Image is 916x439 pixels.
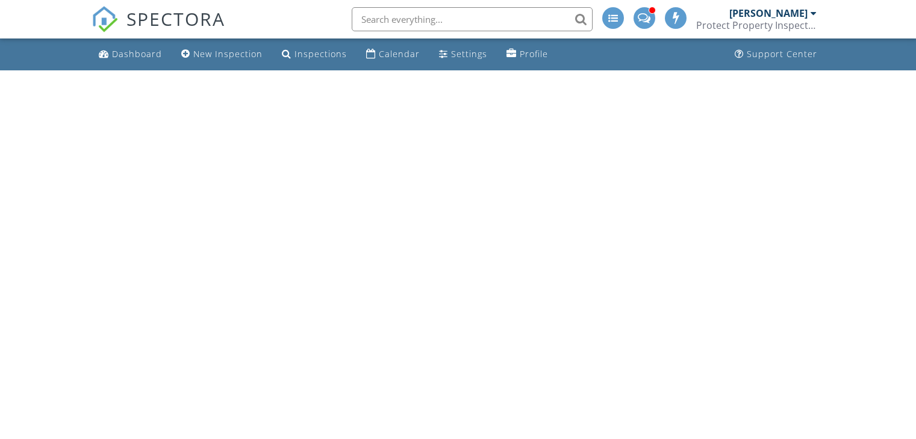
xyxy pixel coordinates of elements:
[193,48,263,60] div: New Inspection
[92,6,118,32] img: The Best Home Inspection Software - Spectora
[352,7,593,31] input: Search everything...
[502,43,553,66] a: Profile
[176,43,267,66] a: New Inspection
[277,43,352,66] a: Inspections
[696,19,817,31] div: Protect Property Inspections
[112,48,162,60] div: Dashboard
[361,43,425,66] a: Calendar
[451,48,487,60] div: Settings
[294,48,347,60] div: Inspections
[379,48,420,60] div: Calendar
[747,48,817,60] div: Support Center
[94,43,167,66] a: Dashboard
[434,43,492,66] a: Settings
[520,48,548,60] div: Profile
[730,43,822,66] a: Support Center
[729,7,808,19] div: [PERSON_NAME]
[126,6,225,31] span: SPECTORA
[92,16,225,41] a: SPECTORA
